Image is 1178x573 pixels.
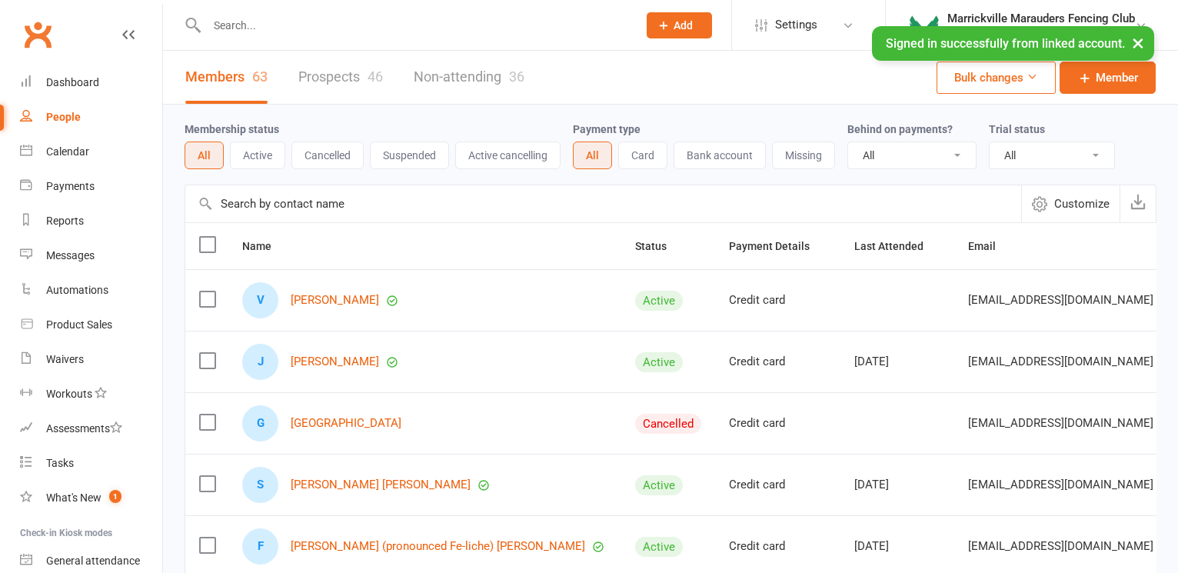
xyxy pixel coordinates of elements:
[414,51,524,104] a: Non-attending36
[46,555,140,567] div: General attendance
[46,76,99,88] div: Dashboard
[968,531,1153,561] span: [EMAIL_ADDRESS][DOMAIN_NAME]
[854,237,940,255] button: Last Attended
[1096,68,1138,87] span: Member
[772,142,835,169] button: Missing
[947,25,1135,39] div: Marrickville Marauders Fencing Club
[937,62,1056,94] button: Bulk changes
[886,36,1125,51] span: Signed in successfully from linked account.
[20,481,162,515] a: What's New1
[968,408,1153,438] span: [EMAIL_ADDRESS][DOMAIN_NAME]
[291,142,364,169] button: Cancelled
[573,123,641,135] label: Payment type
[989,123,1045,135] label: Trial status
[854,240,940,252] span: Last Attended
[230,142,285,169] button: Active
[573,142,612,169] button: All
[729,417,827,430] div: Credit card
[46,491,101,504] div: What's New
[635,414,701,434] div: Cancelled
[775,8,817,42] span: Settings
[729,478,827,491] div: Credit card
[46,318,112,331] div: Product Sales
[20,204,162,238] a: Reports
[291,540,585,553] a: [PERSON_NAME] (pronounced Fe-liche) [PERSON_NAME]
[20,377,162,411] a: Workouts
[968,347,1153,376] span: [EMAIL_ADDRESS][DOMAIN_NAME]
[46,111,81,123] div: People
[185,142,224,169] button: All
[20,65,162,100] a: Dashboard
[46,284,108,296] div: Automations
[46,422,122,435] div: Assessments
[242,528,278,565] div: F
[968,240,1013,252] span: Email
[242,344,278,380] div: J
[291,478,471,491] a: [PERSON_NAME] [PERSON_NAME]
[647,12,712,38] button: Add
[109,490,121,503] span: 1
[46,353,84,365] div: Waivers
[20,308,162,342] a: Product Sales
[252,68,268,85] div: 63
[968,470,1153,499] span: [EMAIL_ADDRESS][DOMAIN_NAME]
[242,282,278,318] div: V
[854,478,940,491] div: [DATE]
[185,51,268,104] a: Members63
[968,285,1153,315] span: [EMAIL_ADDRESS][DOMAIN_NAME]
[1054,195,1110,213] span: Customize
[46,457,74,469] div: Tasks
[20,238,162,273] a: Messages
[242,240,288,252] span: Name
[46,215,84,227] div: Reports
[1124,26,1152,59] button: ×
[20,169,162,204] a: Payments
[509,68,524,85] div: 36
[46,180,95,192] div: Payments
[20,446,162,481] a: Tasks
[635,352,683,372] div: Active
[854,540,940,553] div: [DATE]
[909,10,940,41] img: thumb_image1737599272.png
[18,15,57,54] a: Clubworx
[674,19,693,32] span: Add
[729,294,827,307] div: Credit card
[291,355,379,368] a: [PERSON_NAME]
[947,12,1135,25] div: Marrickville Marauders Fencing Club
[635,291,683,311] div: Active
[46,145,89,158] div: Calendar
[847,123,953,135] label: Behind on payments?
[455,142,561,169] button: Active cancelling
[635,237,684,255] button: Status
[185,185,1021,222] input: Search by contact name
[1060,62,1156,94] a: Member
[185,123,279,135] label: Membership status
[368,68,383,85] div: 46
[968,237,1013,255] button: Email
[729,540,827,553] div: Credit card
[370,142,449,169] button: Suspended
[729,355,827,368] div: Credit card
[298,51,383,104] a: Prospects46
[635,240,684,252] span: Status
[1021,185,1120,222] button: Customize
[291,417,401,430] a: [GEOGRAPHIC_DATA]
[20,135,162,169] a: Calendar
[242,405,278,441] div: G
[729,237,827,255] button: Payment Details
[20,342,162,377] a: Waivers
[46,388,92,400] div: Workouts
[291,294,379,307] a: [PERSON_NAME]
[854,355,940,368] div: [DATE]
[635,537,683,557] div: Active
[242,237,288,255] button: Name
[729,240,827,252] span: Payment Details
[635,475,683,495] div: Active
[20,100,162,135] a: People
[20,273,162,308] a: Automations
[618,142,667,169] button: Card
[242,467,278,503] div: S
[202,15,627,36] input: Search...
[20,411,162,446] a: Assessments
[674,142,766,169] button: Bank account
